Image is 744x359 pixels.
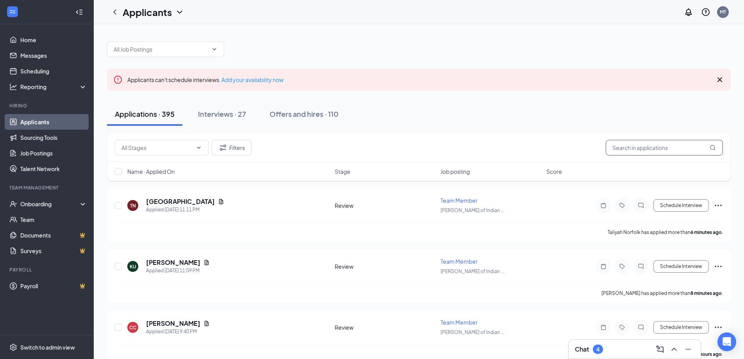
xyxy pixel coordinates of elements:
div: Onboarding [20,200,80,208]
span: [PERSON_NAME] of Indian ... [441,207,504,213]
span: Team Member [441,319,478,326]
div: Applied [DATE] 11:11 PM [146,206,224,214]
a: Scheduling [20,63,87,79]
svg: Error [113,75,123,84]
svg: Document [203,259,210,266]
svg: Tag [617,324,627,330]
svg: Document [218,198,224,205]
h5: [PERSON_NAME] [146,319,200,328]
b: 6 minutes ago [690,229,722,235]
div: Switch to admin view [20,343,75,351]
span: Applicants can't schedule interviews. [127,76,284,83]
div: Applied [DATE] 11:09 PM [146,267,210,275]
span: [PERSON_NAME] of Indian ... [441,268,504,274]
a: Talent Network [20,161,87,177]
b: 2 hours ago [696,351,722,357]
svg: QuestionInfo [701,7,710,17]
span: Score [546,168,562,175]
span: Team Member [441,258,478,265]
svg: WorkstreamLogo [9,8,16,16]
button: Filter Filters [212,140,252,155]
svg: Tag [617,202,627,209]
svg: ChevronUp [669,345,679,354]
svg: Note [599,202,608,209]
div: Review [335,202,436,209]
button: ComposeMessage [654,343,666,355]
span: Job posting [441,168,470,175]
button: Minimize [682,343,694,355]
span: Team Member [441,197,478,204]
div: TN [130,202,136,209]
svg: Filter [218,143,228,152]
svg: Note [599,263,608,270]
svg: Tag [617,263,627,270]
h5: [GEOGRAPHIC_DATA] [146,197,215,206]
div: Payroll [9,266,86,273]
a: Add your availability now [221,76,284,83]
div: Team Management [9,184,86,191]
input: Search in applications [606,140,723,155]
svg: Collapse [75,8,83,16]
svg: ChatInactive [636,324,646,330]
a: PayrollCrown [20,278,87,294]
svg: ChevronDown [175,7,184,17]
button: Schedule Interview [653,260,709,273]
div: Offers and hires · 110 [269,109,339,119]
div: 4 [596,346,599,353]
p: Taliyah Norfolk has applied more than . [608,229,723,236]
svg: Analysis [9,83,17,91]
div: Review [335,323,436,331]
div: KU [130,263,136,270]
a: SurveysCrown [20,243,87,259]
svg: ComposeMessage [655,345,665,354]
div: Applied [DATE] 9:40 PM [146,328,210,336]
button: Schedule Interview [653,321,709,334]
div: Interviews · 27 [198,109,246,119]
div: MT [720,9,726,15]
svg: Note [599,324,608,330]
svg: Ellipses [714,323,723,332]
a: Home [20,32,87,48]
input: All Stages [121,143,193,152]
div: Open Intercom Messenger [717,332,736,351]
button: ChevronUp [668,343,680,355]
span: Stage [335,168,350,175]
svg: UserCheck [9,200,17,208]
a: Applicants [20,114,87,130]
svg: Ellipses [714,201,723,210]
svg: Cross [715,75,724,84]
span: Name · Applied On [127,168,175,175]
div: Applications · 395 [115,109,175,119]
a: Sourcing Tools [20,130,87,145]
svg: Notifications [684,7,693,17]
svg: Minimize [683,345,693,354]
svg: ChevronDown [196,145,202,151]
div: CC [129,324,136,331]
svg: Ellipses [714,262,723,271]
svg: Settings [9,343,17,351]
h3: Chat [575,345,589,354]
svg: ChatInactive [636,263,646,270]
a: Job Postings [20,145,87,161]
b: 8 minutes ago [690,290,722,296]
a: Messages [20,48,87,63]
svg: Document [203,320,210,327]
input: All Job Postings [114,45,208,54]
svg: ChevronLeft [110,7,120,17]
a: DocumentsCrown [20,227,87,243]
p: [PERSON_NAME] has applied more than . [601,290,723,296]
svg: ChatInactive [636,202,646,209]
div: Hiring [9,102,86,109]
a: Team [20,212,87,227]
h5: [PERSON_NAME] [146,258,200,267]
svg: MagnifyingGlass [710,145,716,151]
span: [PERSON_NAME] of Indian ... [441,329,504,335]
div: Reporting [20,83,87,91]
h1: Applicants [123,5,172,19]
svg: ChevronDown [211,46,218,52]
button: Schedule Interview [653,199,709,212]
div: Review [335,263,436,270]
